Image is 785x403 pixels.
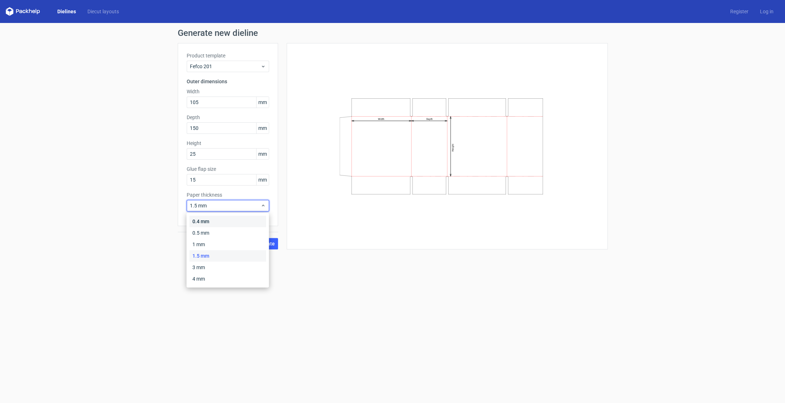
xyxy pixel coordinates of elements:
div: 0.4 mm [190,216,266,227]
h3: Outer dimensions [187,78,269,85]
h1: Generate new dieline [178,29,608,37]
span: mm [256,123,269,133]
div: 3 mm [190,262,266,273]
label: Height [187,140,269,147]
span: mm [256,149,269,159]
label: Glue flap size [187,165,269,173]
a: Log in [754,8,779,15]
text: Height [451,144,454,151]
label: Width [187,88,269,95]
label: Paper thickness [187,191,269,198]
span: mm [256,97,269,108]
span: 1.5 mm [190,202,260,209]
a: Diecut layouts [82,8,125,15]
span: Fefco 201 [190,63,260,70]
div: 1.5 mm [190,250,266,262]
label: Depth [187,114,269,121]
span: mm [256,174,269,185]
a: Register [724,8,754,15]
label: Product template [187,52,269,59]
text: Width [378,118,384,121]
div: 4 mm [190,273,266,285]
div: 0.5 mm [190,227,266,239]
a: Dielines [52,8,82,15]
text: Depth [426,118,433,121]
div: 1 mm [190,239,266,250]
